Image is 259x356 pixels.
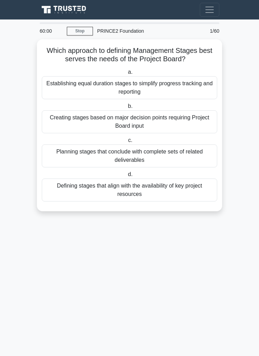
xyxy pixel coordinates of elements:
div: Defining stages that align with the availability of key project resources [42,179,217,201]
div: Creating stages based on major decision points requiring Project Board input [42,110,217,133]
span: a. [128,69,133,75]
div: 60:00 [36,24,67,38]
span: d. [128,171,133,177]
a: Stop [67,27,93,35]
div: Establishing equal duration stages to simplify progress tracking and reporting [42,76,217,99]
div: 1/60 [192,24,223,38]
div: PRINCE2 Foundation [93,24,192,38]
span: c. [128,137,132,143]
h5: Which approach to defining Management Stages best serves the needs of the Project Board? [41,46,218,64]
button: Toggle navigation [200,3,219,17]
div: Planning stages that conclude with complete sets of related deliverables [42,144,217,167]
span: b. [128,103,133,109]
